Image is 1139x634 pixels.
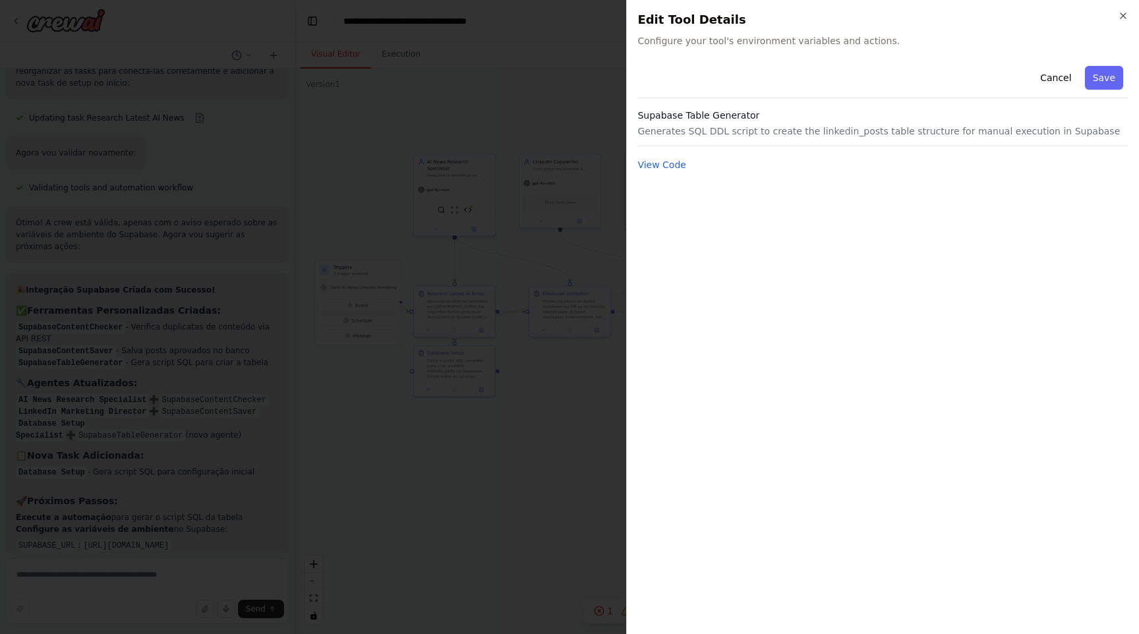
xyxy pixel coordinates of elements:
button: Save [1085,66,1123,90]
button: View Code [637,158,686,171]
h3: Supabase Table Generator [637,109,1128,122]
span: Configure your tool's environment variables and actions. [637,34,1128,47]
p: Generates SQL DDL script to create the linkedin_posts table structure for manual execution in Sup... [637,125,1128,138]
h2: Edit Tool Details [637,11,1128,29]
button: Cancel [1032,66,1079,90]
